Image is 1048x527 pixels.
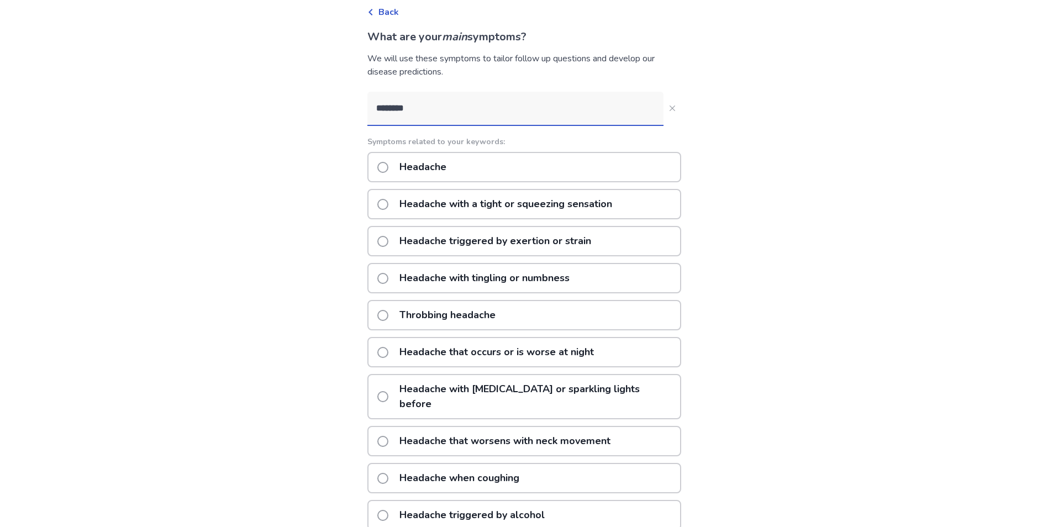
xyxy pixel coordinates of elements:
[442,29,467,44] i: main
[393,301,502,329] p: Throbbing headache
[367,52,681,78] div: We will use these symptoms to tailor follow up questions and develop our disease predictions.
[393,264,576,292] p: Headache with tingling or numbness
[378,6,399,19] span: Back
[367,136,681,147] p: Symptoms related to your keywords:
[367,92,663,125] input: Close
[393,375,680,418] p: Headache with [MEDICAL_DATA] or sparkling lights before
[393,427,617,455] p: Headache that worsens with neck movement
[393,338,601,366] p: Headache that occurs or is worse at night
[393,464,526,492] p: Headache when coughing
[367,29,681,45] p: What are your symptoms?
[393,227,598,255] p: Headache triggered by exertion or strain
[393,190,619,218] p: Headache with a tight or squeezing sensation
[393,153,453,181] p: Headache
[663,99,681,117] button: Close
